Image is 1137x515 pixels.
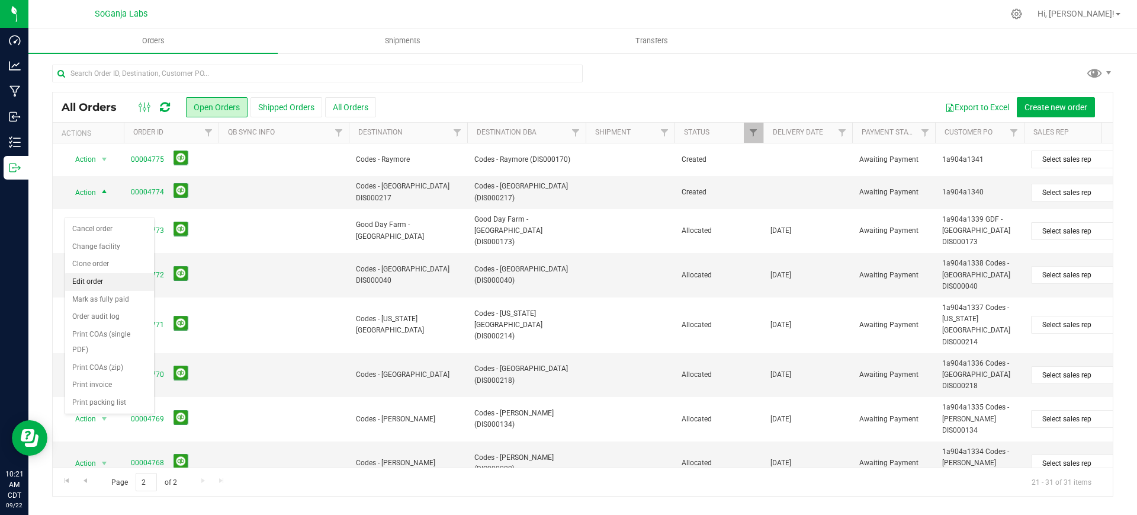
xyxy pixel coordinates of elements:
span: Codes - [US_STATE][GEOGRAPHIC_DATA] [356,314,460,336]
span: Select sales rep [1032,184,1120,201]
span: Select sales rep [1032,223,1120,239]
a: Filter [566,123,586,143]
span: Codes - [GEOGRAPHIC_DATA] [356,369,460,380]
li: Edit order [65,273,154,291]
span: Select sales rep [1032,455,1120,472]
span: [DATE] [770,369,791,380]
a: Delivery Date [773,128,823,136]
a: Transfers [527,28,776,53]
li: Cancel order [65,220,154,238]
span: 1a904a1339 GDF - [GEOGRAPHIC_DATA] DIS000173 [942,214,1017,248]
span: Create new order [1024,103,1087,112]
li: Print invoice [65,376,154,394]
a: 00004769 [131,414,164,425]
span: Action [65,411,97,427]
a: Shipment [595,128,631,136]
span: Awaiting Payment [859,414,928,425]
span: Codes - [PERSON_NAME] [356,414,460,425]
li: Order audit log [65,308,154,326]
span: select [97,151,112,168]
span: Codes - [US_STATE][GEOGRAPHIC_DATA] (DIS000214) [474,308,579,343]
span: Created [682,187,756,198]
span: select [97,184,112,201]
span: [DATE] [770,270,791,281]
span: [DATE] [770,414,791,425]
iframe: Resource center [12,420,47,456]
span: Awaiting Payment [859,154,928,165]
li: Print COAs (zip) [65,359,154,377]
li: Clone order [65,255,154,273]
span: Awaiting Payment [859,187,928,198]
span: [DATE] [770,458,791,469]
input: 2 [136,473,157,491]
span: Allocated [682,414,756,425]
span: Codes - [GEOGRAPHIC_DATA] DIS000040 [356,264,460,286]
li: Print packing list [65,394,154,412]
inline-svg: Inventory [9,136,21,148]
span: Codes - Raymore [356,154,460,165]
span: 1a904a1340 [942,187,1017,198]
span: Awaiting Payment [859,225,928,236]
div: Manage settings [1009,8,1024,20]
a: Orders [28,28,278,53]
span: [DATE] [770,225,791,236]
span: 1a904a1338 Codes - [GEOGRAPHIC_DATA] DIS000040 [942,258,1017,292]
button: Open Orders [186,97,248,117]
a: Go to the first page [58,473,75,489]
inline-svg: Inbound [9,111,21,123]
span: Allocated [682,369,756,380]
span: Codes - [GEOGRAPHIC_DATA] (DIS000040) [474,264,579,286]
a: Filter [329,123,349,143]
a: Filter [833,123,852,143]
span: Orders [126,36,181,46]
button: Export to Excel [937,97,1017,117]
span: Select sales rep [1032,411,1120,427]
span: Allocated [682,319,756,331]
a: Destination DBA [477,128,537,136]
span: Action [65,151,97,168]
span: Select sales rep [1032,316,1120,333]
span: Codes - [GEOGRAPHIC_DATA] DIS000217 [356,181,460,203]
p: 09/22 [5,501,23,510]
a: Go to the previous page [76,473,94,489]
span: Awaiting Payment [859,270,928,281]
a: 00004774 [131,187,164,198]
span: Select sales rep [1032,267,1120,283]
span: 1a904a1341 [942,154,1017,165]
span: Good Day Farm - [GEOGRAPHIC_DATA] [356,219,460,242]
span: [DATE] [770,319,791,331]
span: 1a904a1337 Codes - [US_STATE][GEOGRAPHIC_DATA] DIS000214 [942,302,1017,348]
span: Select sales rep [1032,367,1120,383]
button: Create new order [1017,97,1095,117]
inline-svg: Analytics [9,60,21,72]
a: Filter [1004,123,1024,143]
li: Mark as fully paid [65,291,154,309]
span: Awaiting Payment [859,458,928,469]
span: 21 - 31 of 31 items [1022,473,1101,491]
span: Awaiting Payment [859,319,928,331]
a: Order ID [133,128,163,136]
span: Hi, [PERSON_NAME]! [1038,9,1114,18]
span: 1a904a1334 Codes - [PERSON_NAME] DIS000022 [942,446,1017,481]
span: Action [65,455,97,472]
span: Transfers [619,36,684,46]
span: All Orders [62,101,129,114]
a: Filter [655,123,675,143]
span: select [97,411,112,427]
button: Shipped Orders [250,97,322,117]
a: Payment Status [862,128,921,136]
a: 00004768 [131,458,164,469]
span: Codes - [GEOGRAPHIC_DATA] (DIS000217) [474,181,579,203]
span: Allocated [682,225,756,236]
a: Filter [916,123,935,143]
span: Page of 2 [101,473,187,491]
a: Sales Rep [1033,128,1069,136]
a: Filter [744,123,763,143]
button: All Orders [325,97,376,117]
span: Allocated [682,270,756,281]
a: QB Sync Info [228,128,275,136]
span: Codes - [PERSON_NAME] (DIS000134) [474,408,579,430]
span: Allocated [682,458,756,469]
inline-svg: Outbound [9,162,21,174]
span: Select sales rep [1032,151,1120,168]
